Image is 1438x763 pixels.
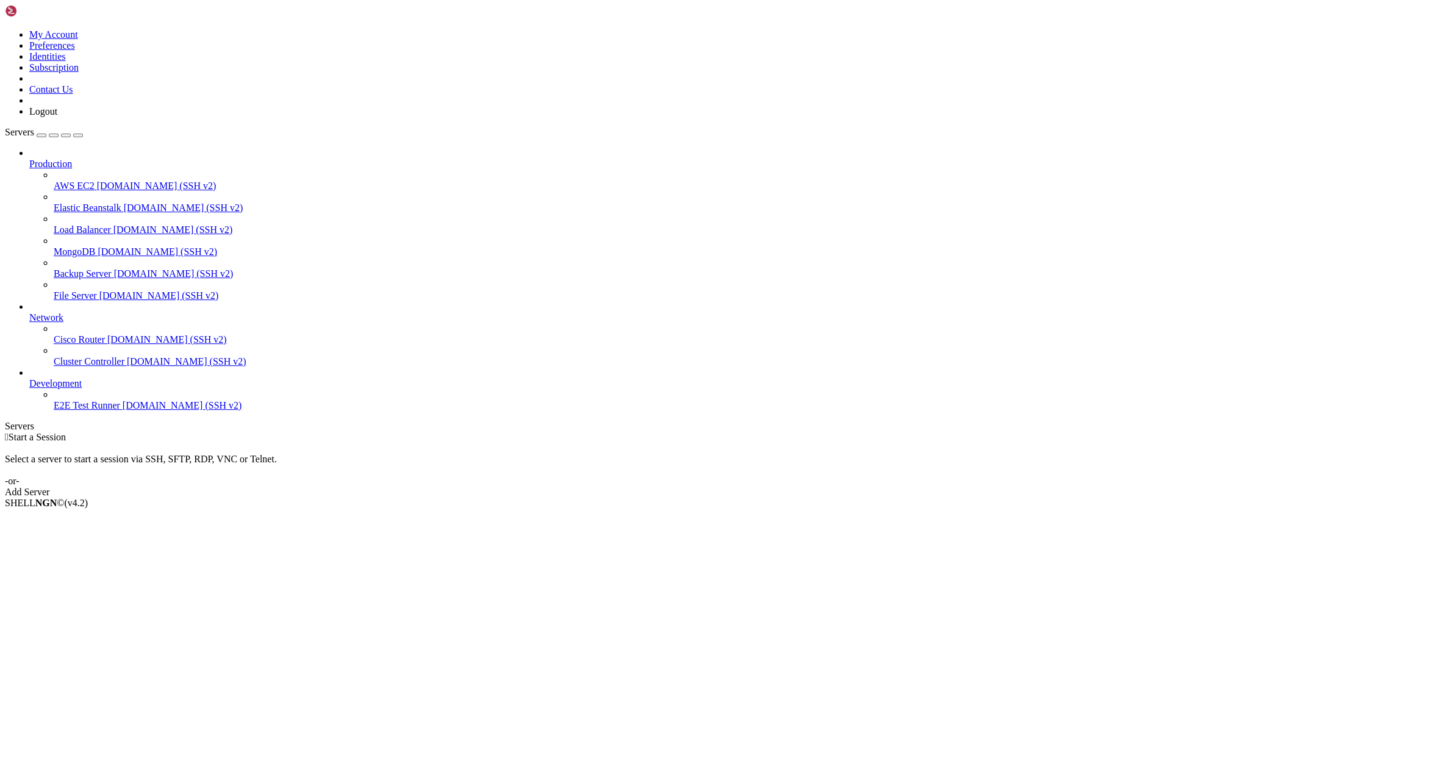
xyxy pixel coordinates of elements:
span: [DOMAIN_NAME] (SSH v2) [124,202,243,213]
a: MongoDB [DOMAIN_NAME] (SSH v2) [54,246,1433,257]
span: E2E Test Runner [54,400,120,410]
span: Load Balancer [54,224,111,235]
a: Identities [29,51,66,62]
span: AWS EC2 [54,181,95,191]
span: [DOMAIN_NAME] (SSH v2) [98,246,217,257]
a: Development [29,378,1433,389]
a: Cluster Controller [DOMAIN_NAME] (SSH v2) [54,356,1433,367]
a: E2E Test Runner [DOMAIN_NAME] (SSH v2) [54,400,1433,411]
li: E2E Test Runner [DOMAIN_NAME] (SSH v2) [54,389,1433,411]
a: Network [29,312,1433,323]
a: Elastic Beanstalk [DOMAIN_NAME] (SSH v2) [54,202,1433,213]
a: My Account [29,29,78,40]
span: Development [29,378,82,389]
a: File Server [DOMAIN_NAME] (SSH v2) [54,290,1433,301]
li: MongoDB [DOMAIN_NAME] (SSH v2) [54,235,1433,257]
span: Servers [5,127,34,137]
span: [DOMAIN_NAME] (SSH v2) [99,290,219,301]
div: Add Server [5,487,1433,498]
a: Cisco Router [DOMAIN_NAME] (SSH v2) [54,334,1433,345]
a: Load Balancer [DOMAIN_NAME] (SSH v2) [54,224,1433,235]
li: Network [29,301,1433,367]
li: File Server [DOMAIN_NAME] (SSH v2) [54,279,1433,301]
a: Production [29,159,1433,170]
b: NGN [35,498,57,508]
a: Subscription [29,62,79,73]
span: [DOMAIN_NAME] (SSH v2) [97,181,216,191]
li: Elastic Beanstalk [DOMAIN_NAME] (SSH v2) [54,192,1433,213]
span: [DOMAIN_NAME] (SSH v2) [113,224,233,235]
span:  [5,432,9,442]
span: Start a Session [9,432,66,442]
span: [DOMAIN_NAME] (SSH v2) [123,400,242,410]
li: Cisco Router [DOMAIN_NAME] (SSH v2) [54,323,1433,345]
li: Load Balancer [DOMAIN_NAME] (SSH v2) [54,213,1433,235]
span: 4.2.0 [65,498,88,508]
li: AWS EC2 [DOMAIN_NAME] (SSH v2) [54,170,1433,192]
li: Production [29,148,1433,301]
span: [DOMAIN_NAME] (SSH v2) [107,334,227,345]
li: Development [29,367,1433,411]
span: Backup Server [54,268,112,279]
span: [DOMAIN_NAME] (SSH v2) [127,356,246,367]
img: Shellngn [5,5,75,17]
span: Cluster Controller [54,356,124,367]
li: Backup Server [DOMAIN_NAME] (SSH v2) [54,257,1433,279]
a: Preferences [29,40,75,51]
div: Select a server to start a session via SSH, SFTP, RDP, VNC or Telnet. -or- [5,443,1433,487]
span: File Server [54,290,97,301]
a: Contact Us [29,84,73,95]
li: Cluster Controller [DOMAIN_NAME] (SSH v2) [54,345,1433,367]
a: AWS EC2 [DOMAIN_NAME] (SSH v2) [54,181,1433,192]
span: [DOMAIN_NAME] (SSH v2) [114,268,234,279]
span: SHELL © [5,498,88,508]
span: Elastic Beanstalk [54,202,121,213]
span: MongoDB [54,246,95,257]
span: Cisco Router [54,334,105,345]
a: Logout [29,106,57,116]
a: Backup Server [DOMAIN_NAME] (SSH v2) [54,268,1433,279]
span: Network [29,312,63,323]
div: Servers [5,421,1433,432]
span: Production [29,159,72,169]
a: Servers [5,127,83,137]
